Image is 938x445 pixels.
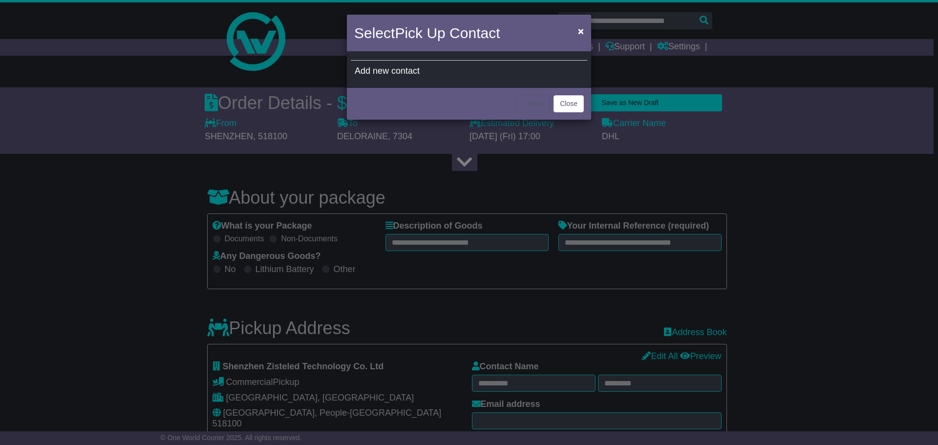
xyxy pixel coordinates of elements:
[554,95,584,112] button: Close
[516,95,550,112] button: < Back
[449,25,500,41] span: Contact
[355,66,420,76] span: Add new contact
[395,25,445,41] span: Pick Up
[354,22,500,44] h4: Select
[573,21,589,41] button: Close
[578,25,584,37] span: ×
